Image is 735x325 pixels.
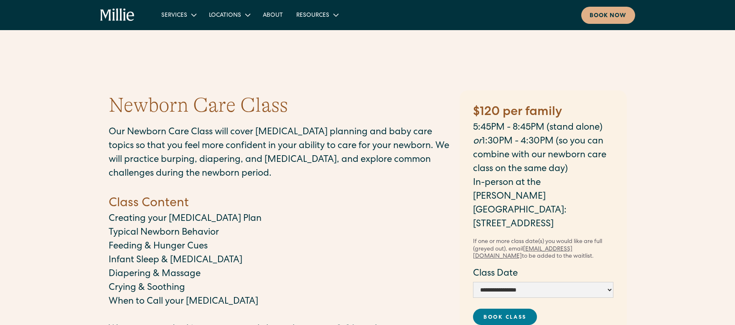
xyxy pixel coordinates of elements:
div: Services [161,11,187,20]
h4: Class Content [109,195,451,212]
p: ‍ 1:30PM - 4:30PM (so you can combine with our newborn care class on the same day) [473,135,613,177]
p: ‍ [109,181,451,195]
p: In-person at the [PERSON_NAME][GEOGRAPHIC_DATA]: [STREET_ADDRESS] [473,177,613,232]
h1: Newborn Care Class [109,92,288,119]
a: Book now [581,7,635,24]
em: or [473,137,482,146]
a: Book Class [473,309,537,325]
p: When to Call your [MEDICAL_DATA] [109,295,451,309]
label: Class Date [473,267,613,281]
div: Services [155,8,202,22]
div: Resources [290,8,344,22]
p: Diapering & Massage [109,268,451,281]
p: Creating your [MEDICAL_DATA] Plan [109,212,451,226]
p: 5:45PM - 8:45PM (stand alone) [473,121,613,135]
div: If one or more class date(s) you would like are full (greyed out), email to be added to the waitl... [473,238,613,261]
div: Book now [590,12,627,20]
p: Crying & Soothing [109,281,451,295]
div: Resources [296,11,329,20]
p: Typical Newborn Behavior [109,226,451,240]
p: Our Newborn Care Class will cover [MEDICAL_DATA] planning and baby care topics so that you feel m... [109,126,451,181]
div: Locations [209,11,241,20]
strong: $120 per family [473,106,562,119]
p: ‍ [109,309,451,323]
a: About [256,8,290,22]
div: Locations [202,8,256,22]
a: home [100,8,135,22]
p: Infant Sleep & [MEDICAL_DATA] [109,254,451,268]
p: Feeding & Hunger Cues [109,240,451,254]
